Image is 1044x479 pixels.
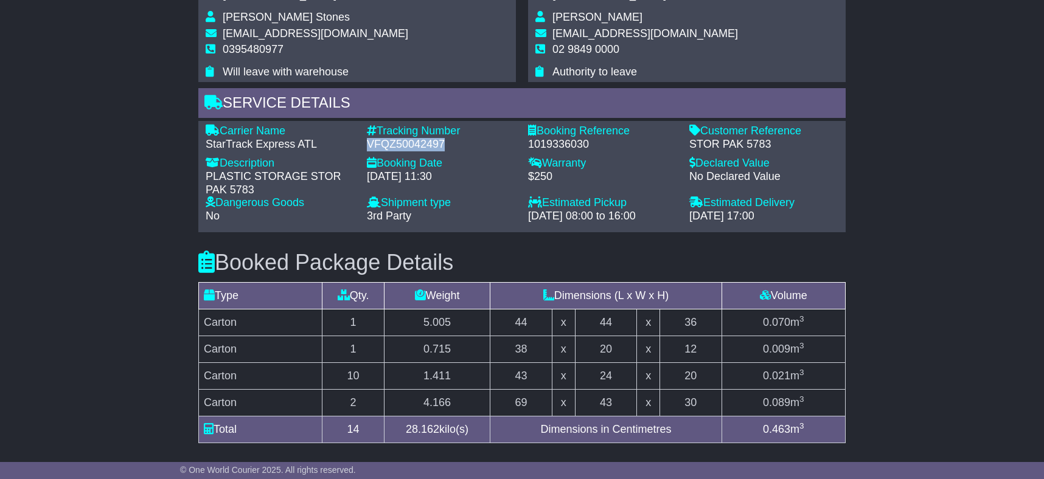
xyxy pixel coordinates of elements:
[637,309,660,336] td: x
[490,362,552,389] td: 43
[367,170,516,184] div: [DATE] 11:30
[552,66,637,78] span: Authority to leave
[322,282,385,309] td: Qty.
[722,336,845,362] td: m
[552,43,619,55] span: 02 9849 0000
[490,309,552,336] td: 44
[722,389,845,416] td: m
[206,125,355,138] div: Carrier Name
[799,341,804,350] sup: 3
[206,196,355,210] div: Dangerous Goods
[528,210,677,223] div: [DATE] 08:00 to 16:00
[799,395,804,404] sup: 3
[689,138,838,151] div: STOR PAK 5783
[689,157,838,170] div: Declared Value
[322,309,385,336] td: 1
[689,196,838,210] div: Estimated Delivery
[206,157,355,170] div: Description
[528,196,677,210] div: Estimated Pickup
[384,282,490,309] td: Weight
[384,416,490,443] td: kilo(s)
[799,421,804,430] sup: 3
[763,343,790,355] span: 0.009
[689,125,838,138] div: Customer Reference
[199,389,322,416] td: Carton
[637,336,660,362] td: x
[206,210,220,222] span: No
[367,196,516,210] div: Shipment type
[384,389,490,416] td: 4.166
[490,389,552,416] td: 69
[528,138,677,151] div: 1019336030
[384,362,490,389] td: 1.411
[490,282,722,309] td: Dimensions (L x W x H)
[367,138,516,151] div: VFQZ50042497
[367,157,516,170] div: Booking Date
[490,416,722,443] td: Dimensions in Centimetres
[367,125,516,138] div: Tracking Number
[763,423,790,435] span: 0.463
[199,336,322,362] td: Carton
[528,170,677,184] div: $250
[660,336,722,362] td: 12
[206,138,355,151] div: StarTrack Express ATL
[199,362,322,389] td: Carton
[322,416,385,443] td: 14
[198,88,846,121] div: Service Details
[528,157,677,170] div: Warranty
[763,370,790,382] span: 0.021
[223,43,284,55] span: 0395480977
[322,389,385,416] td: 2
[552,27,738,40] span: [EMAIL_ADDRESS][DOMAIN_NAME]
[552,336,575,362] td: x
[490,336,552,362] td: 38
[198,250,846,275] h3: Booked Package Details
[199,416,322,443] td: Total
[206,170,355,196] div: PLASTIC STORAGE STOR PAK 5783
[552,11,642,23] span: [PERSON_NAME]
[406,423,439,435] span: 28.162
[367,210,411,222] span: 3rd Party
[799,314,804,323] sup: 3
[552,309,575,336] td: x
[660,309,722,336] td: 36
[763,316,790,328] span: 0.070
[637,389,660,416] td: x
[722,362,845,389] td: m
[223,11,350,23] span: [PERSON_NAME] Stones
[722,309,845,336] td: m
[660,362,722,389] td: 20
[660,389,722,416] td: 30
[223,66,349,78] span: Will leave with warehouse
[322,336,385,362] td: 1
[575,362,637,389] td: 24
[199,282,322,309] td: Type
[384,336,490,362] td: 0.715
[799,368,804,377] sup: 3
[689,170,838,184] div: No Declared Value
[528,125,677,138] div: Booking Reference
[223,27,408,40] span: [EMAIL_ADDRESS][DOMAIN_NAME]
[722,416,845,443] td: m
[384,309,490,336] td: 5.005
[637,362,660,389] td: x
[763,396,790,408] span: 0.089
[552,389,575,416] td: x
[575,389,637,416] td: 43
[199,309,322,336] td: Carton
[689,210,838,223] div: [DATE] 17:00
[180,465,356,475] span: © One World Courier 2025. All rights reserved.
[575,336,637,362] td: 20
[322,362,385,389] td: 10
[722,282,845,309] td: Volume
[575,309,637,336] td: 44
[552,362,575,389] td: x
